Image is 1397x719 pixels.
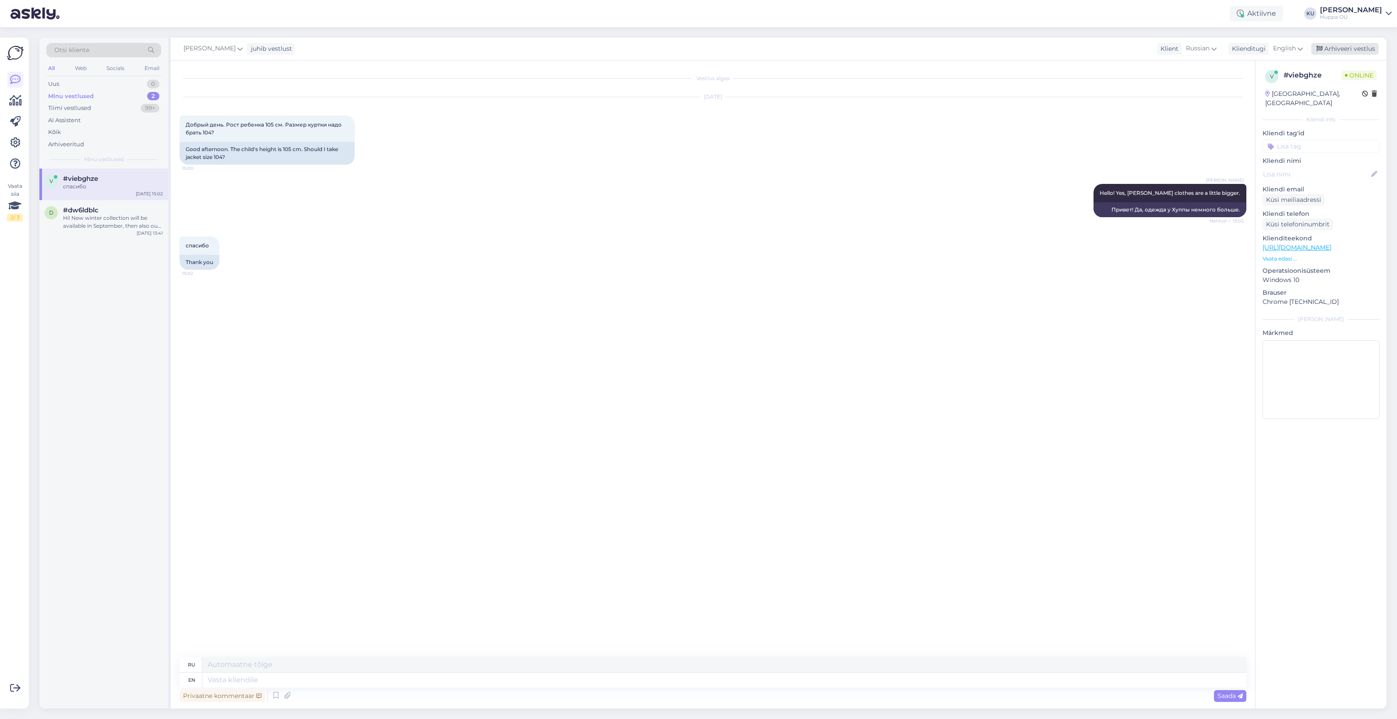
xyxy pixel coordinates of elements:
[1230,6,1283,21] div: Aktiivne
[180,690,265,702] div: Privaatne kommentaar
[1263,243,1331,251] a: [URL][DOMAIN_NAME]
[63,183,163,190] div: спасибо
[182,270,215,277] span: 15:02
[54,46,89,55] span: Otsi kliente
[180,142,355,165] div: Good afternoon. The child's height is 105 cm. Should I take jacket size 104?
[48,92,94,101] div: Minu vestlused
[1263,328,1379,338] p: Märkmed
[147,92,159,101] div: 2
[186,242,209,249] span: спасибо
[1263,194,1325,206] div: Küsi meiliaadressi
[1206,177,1244,183] span: [PERSON_NAME]
[1263,185,1379,194] p: Kliendi email
[105,63,126,74] div: Socials
[48,128,61,137] div: Kõik
[1263,219,1333,230] div: Küsi telefoninumbrit
[48,104,91,113] div: Tiimi vestlused
[7,214,23,222] div: 2 / 3
[48,116,81,125] div: AI Assistent
[188,673,195,687] div: en
[63,214,163,230] div: Hi! New winter collection will be available in September, then also our model AIDA in all sizes a...
[84,155,123,163] span: Minu vestlused
[1320,7,1392,21] a: [PERSON_NAME]Huppa OÜ
[1270,73,1274,80] span: v
[1263,266,1379,275] p: Operatsioonisüsteem
[73,63,88,74] div: Web
[1263,234,1379,243] p: Klienditeekond
[1210,218,1244,224] span: Nähtud ✓ 15:02
[46,63,56,74] div: All
[1304,7,1316,20] div: KU
[1263,169,1369,179] input: Lisa nimi
[1341,70,1377,80] span: Online
[1228,44,1266,53] div: Klienditugi
[1311,43,1379,55] div: Arhiveeri vestlus
[247,44,292,53] div: juhib vestlust
[141,104,159,113] div: 99+
[1320,7,1382,14] div: [PERSON_NAME]
[180,93,1246,101] div: [DATE]
[183,44,236,53] span: [PERSON_NAME]
[1186,44,1210,53] span: Russian
[136,190,163,197] div: [DATE] 15:02
[1265,89,1362,108] div: [GEOGRAPHIC_DATA], [GEOGRAPHIC_DATA]
[1100,190,1240,196] span: Hello! Yes, [PERSON_NAME] clothes are a little bigger.
[1263,209,1379,219] p: Kliendi telefon
[1263,255,1379,263] p: Vaata edasi ...
[182,165,215,172] span: 15:00
[143,63,161,74] div: Email
[1263,156,1379,166] p: Kliendi nimi
[1320,14,1382,21] div: Huppa OÜ
[1157,44,1178,53] div: Klient
[180,255,219,270] div: Thank you
[147,80,159,88] div: 0
[1263,297,1379,307] p: Chrome [TECHNICAL_ID]
[1263,315,1379,323] div: [PERSON_NAME]
[7,45,24,61] img: Askly Logo
[63,206,99,214] span: #dw6ldblc
[49,209,53,216] span: d
[48,80,59,88] div: Uus
[1284,70,1341,81] div: # viebghze
[180,74,1246,82] div: Vestlus algas
[7,182,23,222] div: Vaata siia
[1273,44,1296,53] span: English
[1217,692,1243,700] span: Saada
[63,175,98,183] span: #viebghze
[1263,140,1379,153] input: Lisa tag
[188,657,195,672] div: ru
[137,230,163,236] div: [DATE] 13:41
[186,121,343,136] span: Добрый день. Рост ребенка 105 см. Размер куртки надо брать 104?
[1094,202,1246,217] div: Привет! Да, одежда у Хуппы немного больше.
[1263,275,1379,285] p: Windows 10
[1263,129,1379,138] p: Kliendi tag'id
[1263,116,1379,123] div: Kliendi info
[1263,288,1379,297] p: Brauser
[48,140,84,149] div: Arhiveeritud
[49,178,53,184] span: v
